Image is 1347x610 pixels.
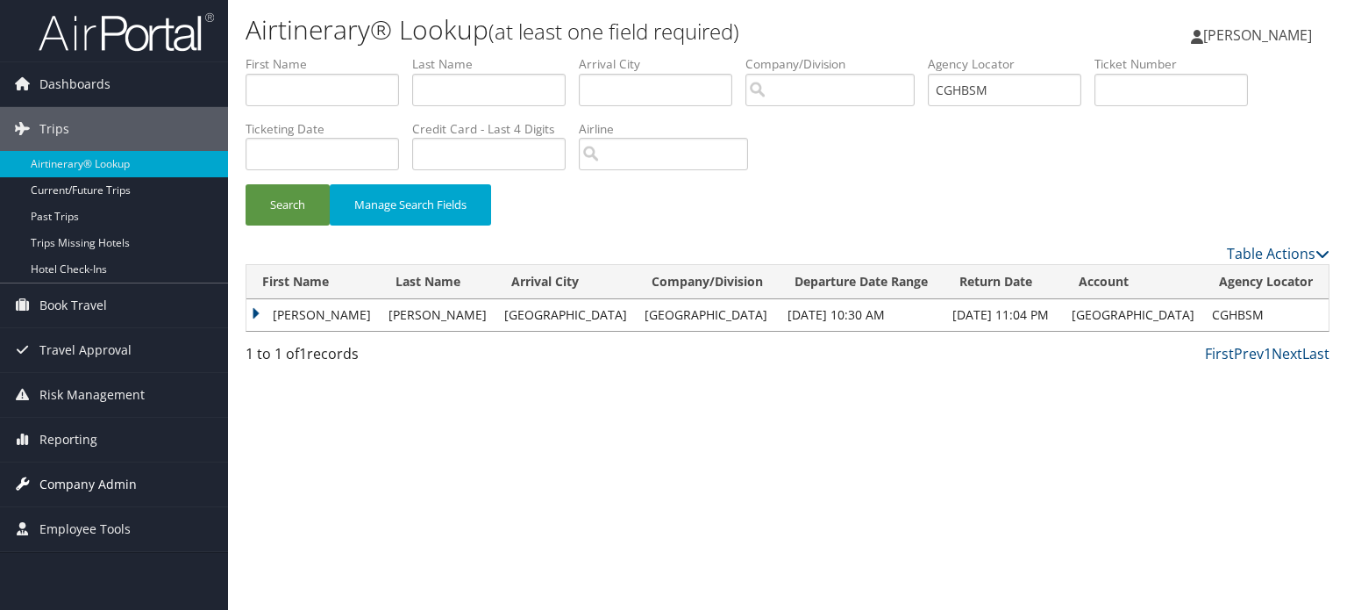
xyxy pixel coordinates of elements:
[39,373,145,417] span: Risk Management
[39,463,137,506] span: Company Admin
[1063,265,1203,299] th: Account: activate to sort column ascending
[1203,265,1329,299] th: Agency Locator: activate to sort column ascending
[1063,299,1203,331] td: [GEOGRAPHIC_DATA]
[39,328,132,372] span: Travel Approval
[779,299,944,331] td: [DATE] 10:30 AM
[636,265,779,299] th: Company/Division
[495,265,636,299] th: Arrival City: activate to sort column ascending
[495,299,636,331] td: [GEOGRAPHIC_DATA]
[1264,344,1272,363] a: 1
[1302,344,1329,363] a: Last
[39,107,69,151] span: Trips
[39,507,131,551] span: Employee Tools
[1227,244,1329,263] a: Table Actions
[246,11,968,48] h1: Airtinerary® Lookup
[246,299,380,331] td: [PERSON_NAME]
[246,55,412,73] label: First Name
[488,17,739,46] small: (at least one field required)
[39,418,97,462] span: Reporting
[745,55,928,73] label: Company/Division
[246,184,330,226] button: Search
[380,299,495,331] td: [PERSON_NAME]
[944,265,1063,299] th: Return Date: activate to sort column ascending
[928,55,1094,73] label: Agency Locator
[1094,55,1261,73] label: Ticket Number
[636,299,779,331] td: [GEOGRAPHIC_DATA]
[779,265,944,299] th: Departure Date Range: activate to sort column ascending
[1203,25,1312,45] span: [PERSON_NAME]
[1205,344,1234,363] a: First
[1272,344,1302,363] a: Next
[330,184,491,226] button: Manage Search Fields
[944,299,1063,331] td: [DATE] 11:04 PM
[380,265,495,299] th: Last Name: activate to sort column ascending
[579,55,745,73] label: Arrival City
[39,11,214,53] img: airportal-logo.png
[39,62,110,106] span: Dashboards
[1191,9,1329,61] a: [PERSON_NAME]
[39,283,107,327] span: Book Travel
[246,120,412,138] label: Ticketing Date
[412,120,579,138] label: Credit Card - Last 4 Digits
[299,344,307,363] span: 1
[246,265,380,299] th: First Name: activate to sort column ascending
[1203,299,1329,331] td: CGHBSM
[412,55,579,73] label: Last Name
[1234,344,1264,363] a: Prev
[246,343,497,373] div: 1 to 1 of records
[579,120,761,138] label: Airline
